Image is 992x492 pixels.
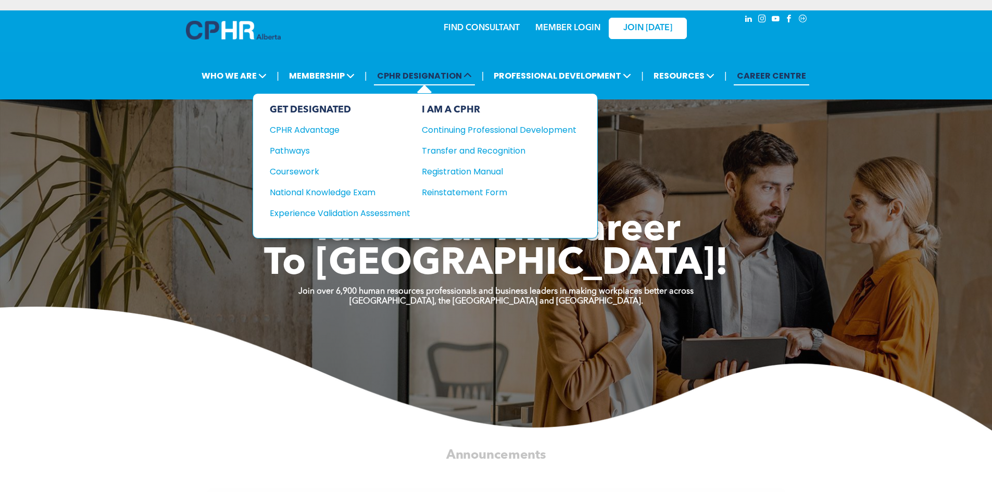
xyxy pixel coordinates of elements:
a: youtube [770,13,782,27]
a: Social network [797,13,809,27]
div: Coursework [270,165,396,178]
span: PROFESSIONAL DEVELOPMENT [491,66,634,85]
a: CPHR Advantage [270,123,410,136]
a: facebook [784,13,795,27]
strong: Join over 6,900 human resources professionals and business leaders in making workplaces better ac... [298,287,694,296]
a: Reinstatement Form [422,186,576,199]
div: Reinstatement Form [422,186,561,199]
a: FIND CONSULTANT [444,24,520,32]
a: MEMBER LOGIN [535,24,600,32]
li: | [641,65,644,86]
div: GET DESIGNATED [270,104,410,116]
a: Pathways [270,144,410,157]
li: | [365,65,367,86]
a: Transfer and Recognition [422,144,576,157]
span: WHO WE ARE [198,66,270,85]
div: National Knowledge Exam [270,186,396,199]
div: Pathways [270,144,396,157]
li: | [277,65,279,86]
a: National Knowledge Exam [270,186,410,199]
a: Registration Manual [422,165,576,178]
img: A blue and white logo for cp alberta [186,21,281,40]
a: instagram [757,13,768,27]
span: CPHR DESIGNATION [374,66,475,85]
div: Continuing Professional Development [422,123,561,136]
a: Coursework [270,165,410,178]
span: To [GEOGRAPHIC_DATA]! [264,246,729,283]
a: JOIN [DATE] [609,18,687,39]
span: MEMBERSHIP [286,66,358,85]
div: Experience Validation Assessment [270,207,396,220]
strong: [GEOGRAPHIC_DATA], the [GEOGRAPHIC_DATA] and [GEOGRAPHIC_DATA]. [349,297,643,306]
li: | [482,65,484,86]
div: I AM A CPHR [422,104,576,116]
div: Registration Manual [422,165,561,178]
a: Experience Validation Assessment [270,207,410,220]
li: | [724,65,727,86]
a: Continuing Professional Development [422,123,576,136]
a: CAREER CENTRE [734,66,809,85]
span: JOIN [DATE] [623,23,672,33]
div: CPHR Advantage [270,123,396,136]
span: RESOURCES [650,66,718,85]
span: Announcements [446,449,546,461]
a: linkedin [743,13,755,27]
div: Transfer and Recognition [422,144,561,157]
